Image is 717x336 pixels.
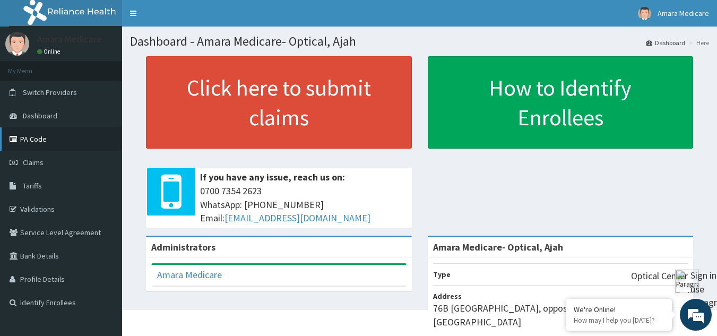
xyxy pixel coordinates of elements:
span: Tariffs [23,181,42,191]
span: Dashboard [23,111,57,120]
a: [EMAIL_ADDRESS][DOMAIN_NAME] [224,212,370,224]
p: Optical Center [631,269,688,283]
span: Switch Providers [23,88,77,97]
p: How may I help you today? [574,316,664,325]
strong: Amara Medicare- Optical, Ajah [433,241,563,253]
b: Type [433,270,451,279]
h1: Dashboard - Amara Medicare- Optical, Ajah [130,35,709,48]
li: Here [686,38,709,47]
img: User Image [638,7,651,20]
a: Amara Medicare [157,269,222,281]
a: Online [37,48,63,55]
b: Address [433,291,462,301]
span: Claims [23,158,44,167]
p: Amara Medicare [37,35,102,44]
span: Amara Medicare [658,8,709,18]
div: We're Online! [574,305,664,314]
p: 76B [GEOGRAPHIC_DATA], opposite VGC, [GEOGRAPHIC_DATA] [433,301,688,329]
a: Dashboard [646,38,685,47]
img: User Image [5,32,29,56]
img: ParagraphAI Toolbar icon [675,269,699,293]
b: Administrators [151,241,215,253]
a: How to Identify Enrollees [428,56,694,149]
b: If you have any issue, reach us on: [200,171,345,183]
a: Click here to submit claims [146,56,412,149]
span: 0700 7354 2623 WhatsApp: [PHONE_NUMBER] Email: [200,184,407,225]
